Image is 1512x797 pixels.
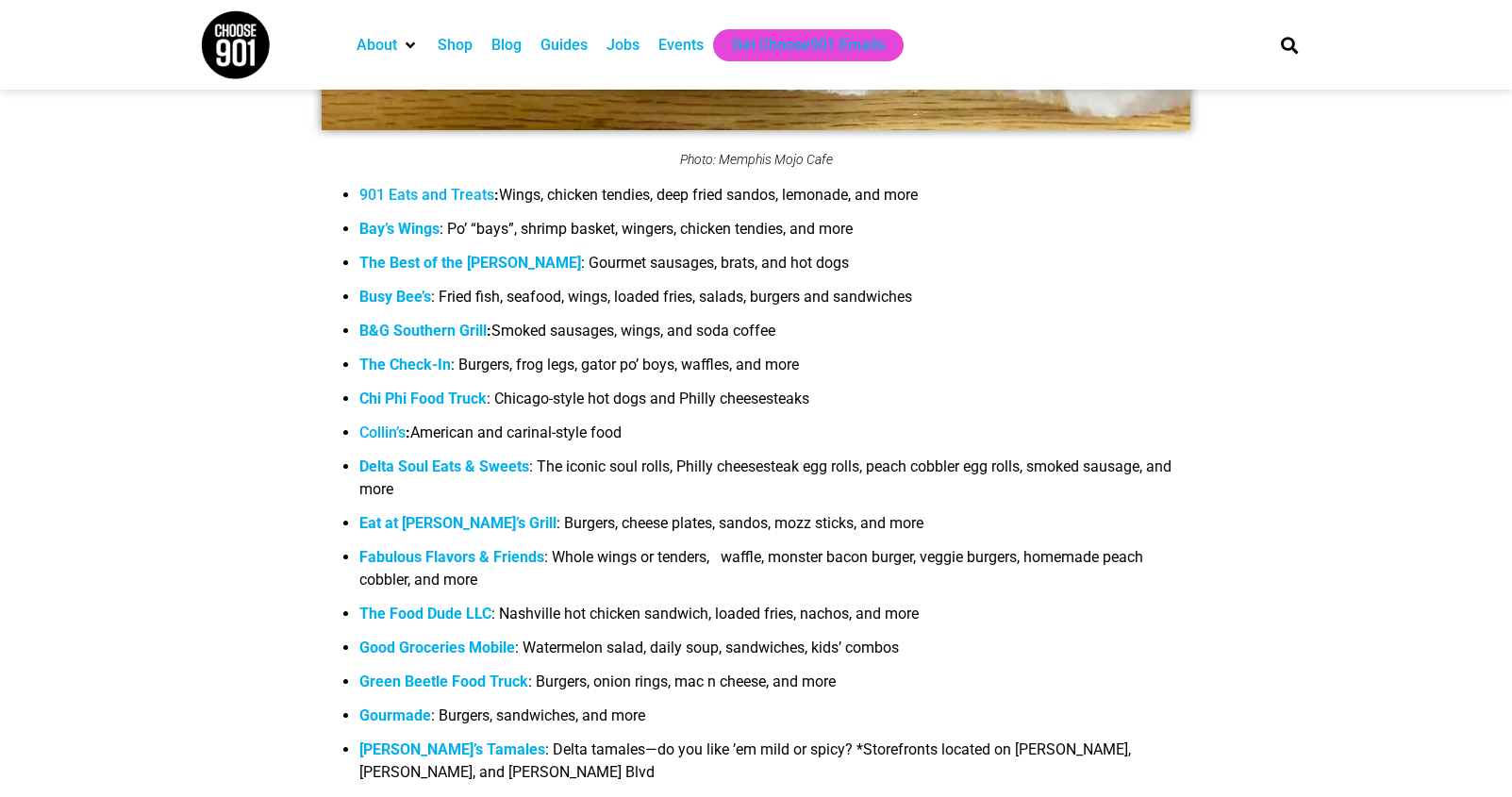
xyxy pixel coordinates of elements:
a: [PERSON_NAME]’s Tamales [359,740,545,758]
strong: : [487,322,491,340]
li: : Nashville hot chicken sandwich, loaded fries, nachos, and more [359,603,1191,637]
a: Delta Soul Eats & Sweets [359,457,529,475]
li: American and carinal-style food [359,422,1191,456]
a: Blog [491,34,522,57]
a: Shop [438,34,473,57]
li: : Fried fish, seafood, wings, loaded fries, salads, burgers and sandwiches [359,286,1191,320]
li: : Burgers, onion rings, mac n cheese, and more [359,671,1191,705]
a: The Check-In [359,356,451,374]
strong: : [359,423,410,441]
li: : Gourmet sausages, brats, and hot dogs [359,252,1191,286]
a: Get Choose901 Emails [732,34,885,57]
a: Chi Phi Food Truck [359,390,487,407]
a: Fabulous Flavors & Friends [359,548,544,566]
li: : Watermelon salad, daily soup, sandwiches, kids’ combos [359,637,1191,671]
div: About [347,29,428,61]
a: 901 Eats and Treats [359,186,494,204]
li: Wings, chicken tendies, deep fried sandos, lemonade, and more [359,184,1191,218]
a: Gourmade [359,706,431,724]
a: Busy Bee’s [359,288,431,306]
li: : Po’ “bays”, shrimp basket, wingers, chicken tendies, and more [359,218,1191,252]
a: Guides [540,34,588,57]
div: Search [1273,29,1304,60]
a: The Best of the [PERSON_NAME] [359,254,581,272]
a: Green Beetle Food Truck [359,672,528,690]
a: Jobs [606,34,640,57]
a: B&G Southern Grill [359,322,487,340]
li: : Burgers, frog legs, gator po’ boys, waffles, and more [359,354,1191,388]
a: Collin’s [359,423,406,441]
li: Smoked sausages, wings, and soda coffee [359,320,1191,354]
a: Events [658,34,704,57]
a: About [357,34,397,57]
a: Good Groceries Mobile [359,639,515,656]
strong: : [359,186,499,204]
li: : Burgers, cheese plates, sandos, mozz sticks, and more [359,512,1191,546]
a: Bay’s Wings [359,220,440,238]
li: : Whole wings or tenders, waffle, monster bacon burger, veggie burgers, homemade peach cobbler, a... [359,546,1191,603]
a: Eat at [PERSON_NAME]’s Grill [359,514,557,532]
li: : Burgers, sandwiches, and more [359,705,1191,739]
figcaption: Photo: Memphis Mojo Cafe [322,152,1191,167]
li: : The iconic soul rolls, Philly cheesesteak egg rolls, peach cobbler egg rolls, smoked sausage, a... [359,456,1191,512]
li: : Chicago-style hot dogs and Philly cheesesteaks [359,388,1191,422]
li: : Delta tamales—do you like ’em mild or spicy? *Storefronts located on [PERSON_NAME], [PERSON_NAM... [359,739,1191,795]
a: The Food Dude LLC [359,605,491,623]
nav: Main nav [347,29,1249,61]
